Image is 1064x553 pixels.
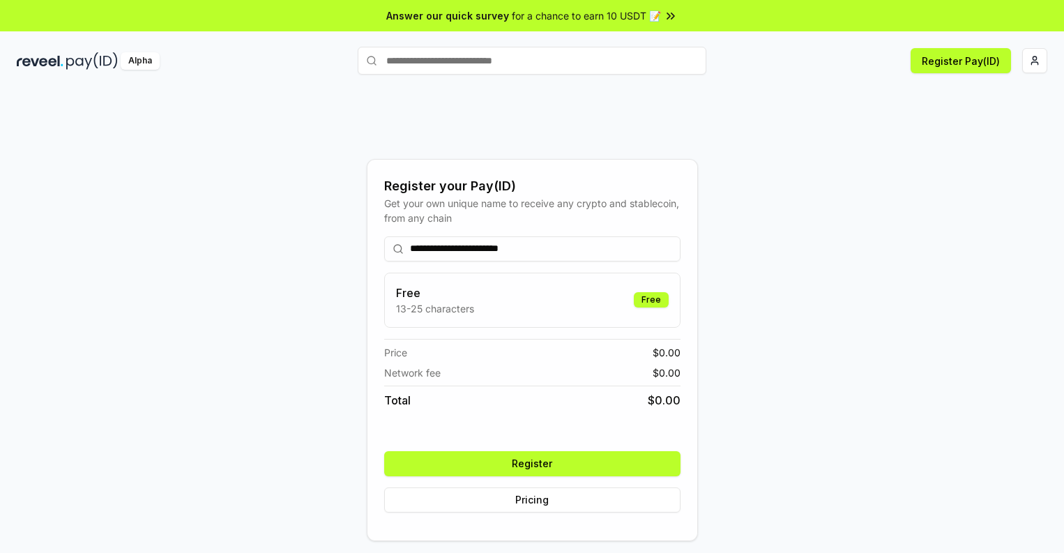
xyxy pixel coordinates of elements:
[653,345,681,360] span: $ 0.00
[384,196,681,225] div: Get your own unique name to receive any crypto and stablecoin, from any chain
[384,487,681,513] button: Pricing
[512,8,661,23] span: for a chance to earn 10 USDT 📝
[396,301,474,316] p: 13-25 characters
[634,292,669,308] div: Free
[386,8,509,23] span: Answer our quick survey
[384,176,681,196] div: Register your Pay(ID)
[384,392,411,409] span: Total
[384,345,407,360] span: Price
[17,52,63,70] img: reveel_dark
[384,451,681,476] button: Register
[648,392,681,409] span: $ 0.00
[911,48,1011,73] button: Register Pay(ID)
[121,52,160,70] div: Alpha
[384,365,441,380] span: Network fee
[653,365,681,380] span: $ 0.00
[396,285,474,301] h3: Free
[66,52,118,70] img: pay_id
